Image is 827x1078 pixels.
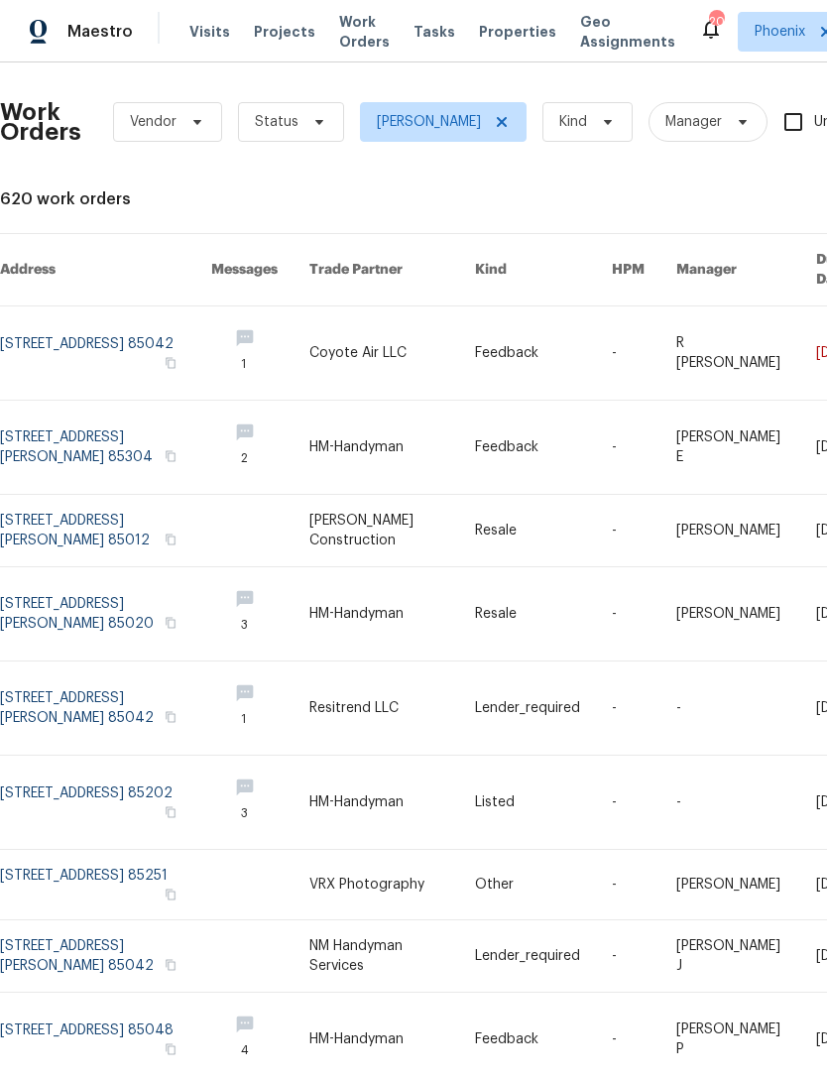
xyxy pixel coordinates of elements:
td: Resitrend LLC [294,661,459,756]
td: VRX Photography [294,850,459,920]
th: Messages [195,234,294,306]
td: [PERSON_NAME] [660,495,800,567]
span: Maestro [67,22,133,42]
div: 20 [709,12,723,32]
td: - [596,661,660,756]
span: Work Orders [339,12,390,52]
td: NM Handyman Services [294,920,459,993]
span: Vendor [130,112,177,132]
td: - [596,756,660,850]
td: [PERSON_NAME] [660,850,800,920]
td: - [596,495,660,567]
td: HM-Handyman [294,567,459,661]
th: HPM [596,234,660,306]
button: Copy Address [162,531,179,548]
span: Phoenix [755,22,805,42]
button: Copy Address [162,956,179,974]
span: Geo Assignments [580,12,675,52]
span: Visits [189,22,230,42]
td: HM-Handyman [294,401,459,495]
td: Feedback [459,306,596,401]
button: Copy Address [162,708,179,726]
span: [PERSON_NAME] [377,112,481,132]
td: [PERSON_NAME] J [660,920,800,993]
td: [PERSON_NAME] E [660,401,800,495]
td: Listed [459,756,596,850]
td: - [596,567,660,661]
td: - [596,306,660,401]
span: Projects [254,22,315,42]
span: Properties [479,22,556,42]
span: Kind [559,112,587,132]
button: Copy Address [162,354,179,372]
span: Tasks [413,25,455,39]
button: Copy Address [162,886,179,903]
button: Copy Address [162,447,179,465]
th: Kind [459,234,596,306]
td: - [596,920,660,993]
td: - [596,850,660,920]
td: - [660,756,800,850]
td: Resale [459,567,596,661]
td: Coyote Air LLC [294,306,459,401]
td: Lender_required [459,920,596,993]
td: Resale [459,495,596,567]
td: Lender_required [459,661,596,756]
th: Manager [660,234,800,306]
td: - [660,661,800,756]
td: HM-Handyman [294,756,459,850]
td: R [PERSON_NAME] [660,306,800,401]
span: Manager [665,112,722,132]
th: Trade Partner [294,234,459,306]
td: - [596,401,660,495]
td: [PERSON_NAME] Construction [294,495,459,567]
button: Copy Address [162,803,179,821]
button: Copy Address [162,1040,179,1058]
td: [PERSON_NAME] [660,567,800,661]
td: Feedback [459,401,596,495]
button: Copy Address [162,614,179,632]
td: Other [459,850,596,920]
span: Status [255,112,298,132]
